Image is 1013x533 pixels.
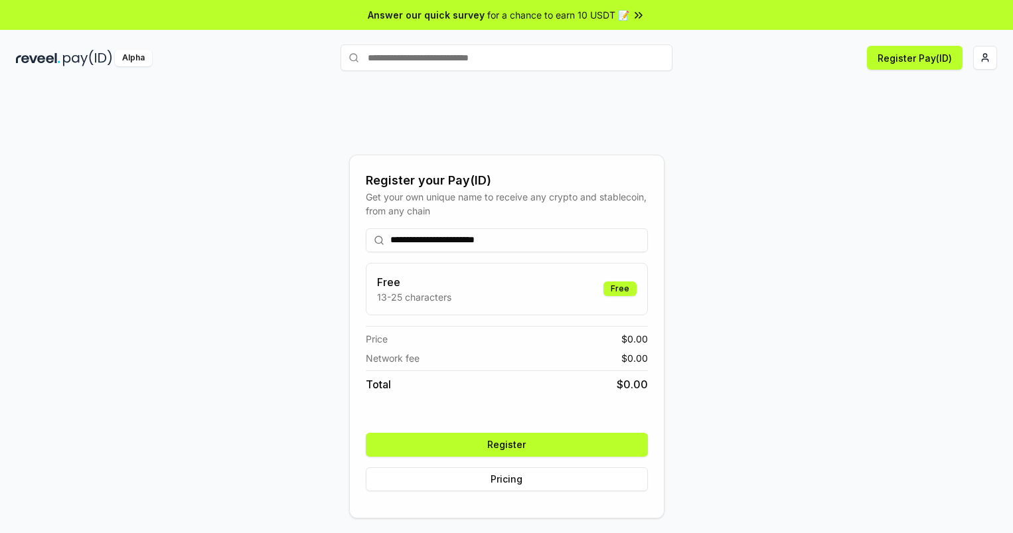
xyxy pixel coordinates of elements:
[617,376,648,392] span: $ 0.00
[487,8,629,22] span: for a chance to earn 10 USDT 📝
[867,46,963,70] button: Register Pay(ID)
[621,332,648,346] span: $ 0.00
[366,190,648,218] div: Get your own unique name to receive any crypto and stablecoin, from any chain
[115,50,152,66] div: Alpha
[368,8,485,22] span: Answer our quick survey
[366,376,391,392] span: Total
[621,351,648,365] span: $ 0.00
[63,50,112,66] img: pay_id
[377,290,451,304] p: 13-25 characters
[366,332,388,346] span: Price
[377,274,451,290] h3: Free
[603,281,637,296] div: Free
[366,467,648,491] button: Pricing
[366,171,648,190] div: Register your Pay(ID)
[366,351,420,365] span: Network fee
[366,433,648,457] button: Register
[16,50,60,66] img: reveel_dark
